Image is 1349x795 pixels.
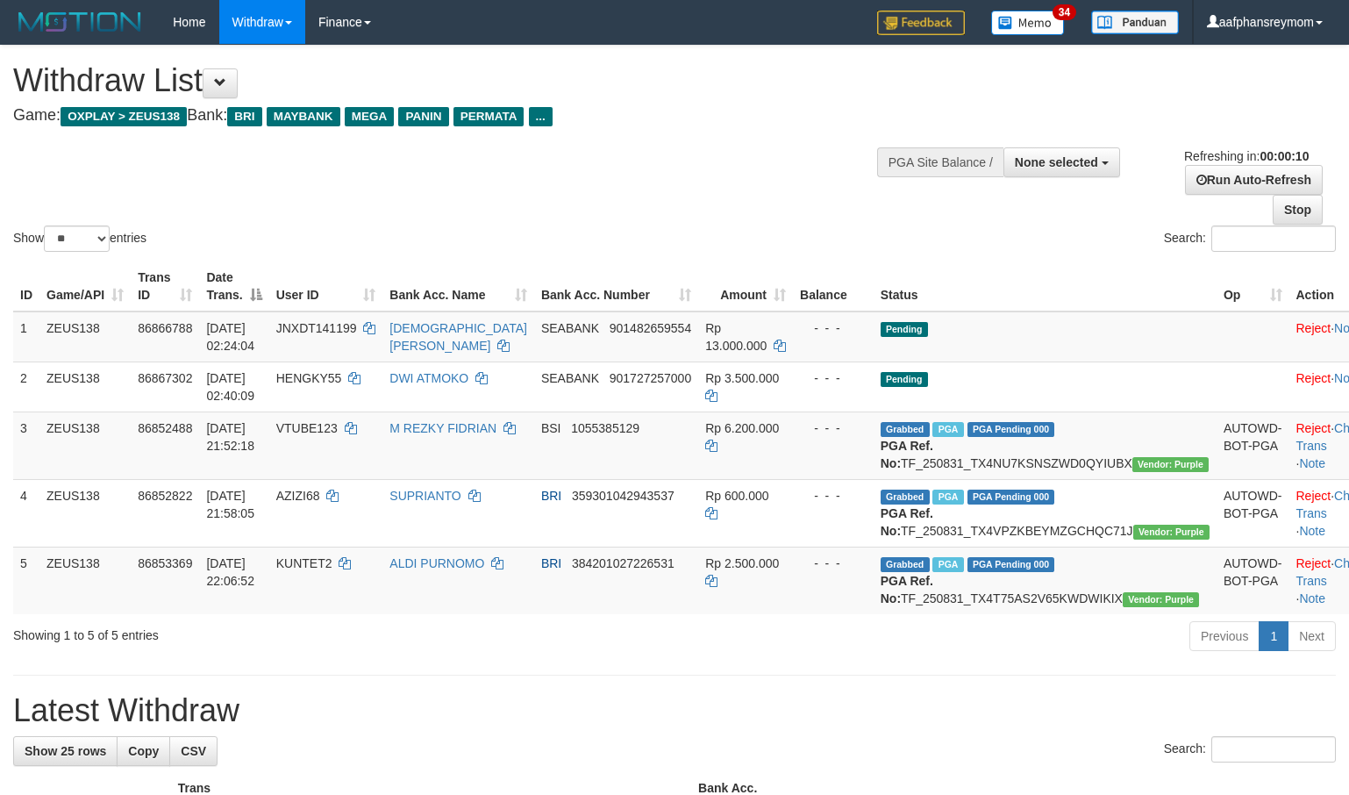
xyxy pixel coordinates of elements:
td: TF_250831_TX4VPZKBEYMZGCHQC71J [874,479,1217,547]
span: Vendor URL: https://trx4.1velocity.biz [1123,592,1199,607]
span: Pending [881,372,928,387]
label: Search: [1164,736,1336,763]
a: Reject [1296,371,1331,385]
span: Marked by aaftrukkakada [932,557,963,572]
span: 86867302 [138,371,192,385]
h1: Withdraw List [13,63,881,98]
span: [DATE] 21:58:05 [206,489,254,520]
img: Feedback.jpg [877,11,965,35]
span: ... [529,107,553,126]
th: Op: activate to sort column ascending [1217,261,1289,312]
th: User ID: activate to sort column ascending [269,261,383,312]
span: Copy 1055385129 to clipboard [571,421,639,435]
span: Rp 13.000.000 [705,321,767,353]
span: Show 25 rows [25,744,106,758]
span: None selected [1015,155,1098,169]
h4: Game: Bank: [13,107,881,125]
span: 86852822 [138,489,192,503]
span: SEABANK [541,371,599,385]
a: Note [1299,456,1325,470]
span: PERMATA [453,107,525,126]
td: AUTOWD-BOT-PGA [1217,479,1289,547]
td: 5 [13,547,39,614]
th: Game/API: activate to sort column ascending [39,261,131,312]
span: Grabbed [881,490,930,505]
span: Marked by aaftrukkakada [932,490,963,505]
a: 1 [1259,621,1288,651]
span: Vendor URL: https://trx4.1velocity.biz [1133,525,1210,540]
th: Bank Acc. Number: activate to sort column ascending [534,261,698,312]
td: 4 [13,479,39,547]
span: Rp 3.500.000 [705,371,779,385]
span: SEABANK [541,321,599,335]
td: AUTOWD-BOT-PGA [1217,412,1289,479]
a: Reject [1296,556,1331,570]
td: TF_250831_TX4NU7KSNSZWD0QYIUBX [874,412,1217,479]
span: Grabbed [881,422,930,437]
span: Pending [881,322,928,337]
span: MEGA [345,107,395,126]
span: Rp 600.000 [705,489,768,503]
img: Button%20Memo.svg [991,11,1065,35]
div: PGA Site Balance / [877,147,1003,177]
td: ZEUS138 [39,362,131,412]
th: Balance [793,261,874,312]
b: PGA Ref. No: [881,506,933,538]
span: Refreshing in: [1184,149,1309,163]
td: ZEUS138 [39,312,131,362]
a: Next [1288,621,1336,651]
span: PGA Pending [967,422,1055,437]
span: Copy 384201027226531 to clipboard [572,556,674,570]
th: Bank Acc. Name: activate to sort column ascending [382,261,534,312]
a: Reject [1296,489,1331,503]
span: PGA Pending [967,557,1055,572]
b: PGA Ref. No: [881,574,933,605]
a: Reject [1296,321,1331,335]
div: Showing 1 to 5 of 5 entries [13,620,549,644]
span: PANIN [398,107,448,126]
span: Grabbed [881,557,930,572]
span: Copy 359301042943537 to clipboard [572,489,674,503]
span: 86853369 [138,556,192,570]
a: ALDI PURNOMO [389,556,484,570]
span: [DATE] 21:52:18 [206,421,254,453]
th: Trans ID: activate to sort column ascending [131,261,199,312]
span: 34 [1053,4,1076,20]
input: Search: [1211,736,1336,763]
div: - - - [800,555,867,572]
a: Note [1299,591,1325,605]
span: 86852488 [138,421,192,435]
span: Rp 2.500.000 [705,556,779,570]
td: AUTOWD-BOT-PGA [1217,547,1289,614]
span: HENGKY55 [276,371,342,385]
button: None selected [1003,147,1120,177]
span: CSV [181,744,206,758]
input: Search: [1211,226,1336,252]
span: KUNTET2 [276,556,332,570]
span: BRI [227,107,261,126]
span: AZIZI68 [276,489,320,503]
a: CSV [169,736,218,766]
a: Reject [1296,421,1331,435]
span: Marked by aafsolysreylen [932,422,963,437]
a: [DEMOGRAPHIC_DATA][PERSON_NAME] [389,321,527,353]
a: DWI ATMOKO [389,371,468,385]
label: Show entries [13,226,146,252]
a: Stop [1273,195,1323,225]
span: PGA Pending [967,490,1055,505]
td: ZEUS138 [39,412,131,479]
span: [DATE] 02:40:09 [206,371,254,403]
td: TF_250831_TX4T75AS2V65KWDWIKIX [874,547,1217,614]
span: BRI [541,556,561,570]
div: - - - [800,319,867,337]
a: Run Auto-Refresh [1185,165,1323,195]
img: MOTION_logo.png [13,9,146,35]
div: - - - [800,487,867,505]
strong: 00:00:10 [1260,149,1309,163]
span: VTUBE123 [276,421,338,435]
a: Copy [117,736,170,766]
span: Copy 901727257000 to clipboard [610,371,691,385]
th: ID [13,261,39,312]
div: - - - [800,369,867,387]
td: 3 [13,412,39,479]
